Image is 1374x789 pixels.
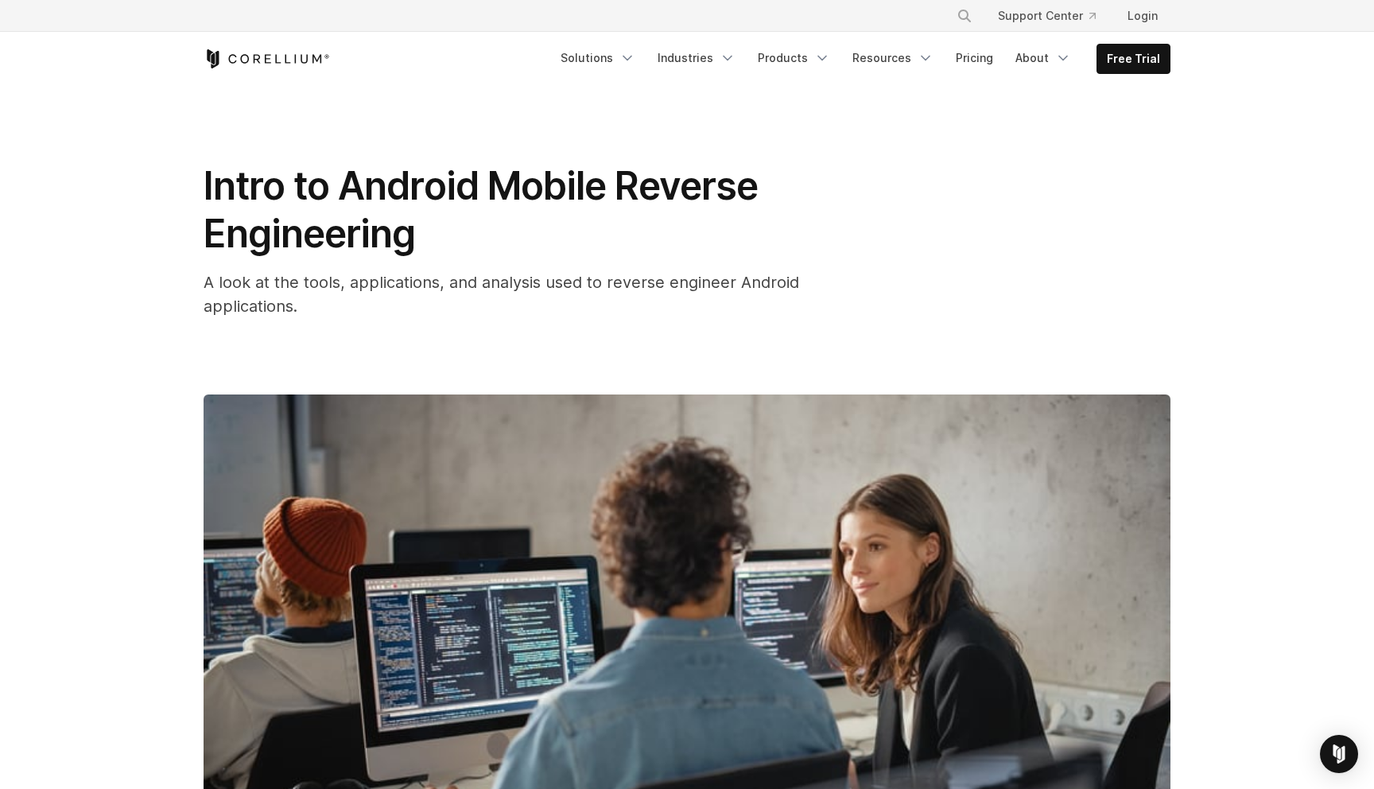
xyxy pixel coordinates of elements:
[985,2,1108,30] a: Support Center
[204,49,330,68] a: Corellium Home
[1115,2,1170,30] a: Login
[1097,45,1170,73] a: Free Trial
[551,44,1170,74] div: Navigation Menu
[946,44,1003,72] a: Pricing
[1006,44,1081,72] a: About
[1320,735,1358,773] div: Open Intercom Messenger
[937,2,1170,30] div: Navigation Menu
[204,162,758,257] span: Intro to Android Mobile Reverse Engineering
[748,44,840,72] a: Products
[204,273,799,316] span: A look at the tools, applications, and analysis used to reverse engineer Android applications.
[551,44,645,72] a: Solutions
[648,44,745,72] a: Industries
[843,44,943,72] a: Resources
[950,2,979,30] button: Search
